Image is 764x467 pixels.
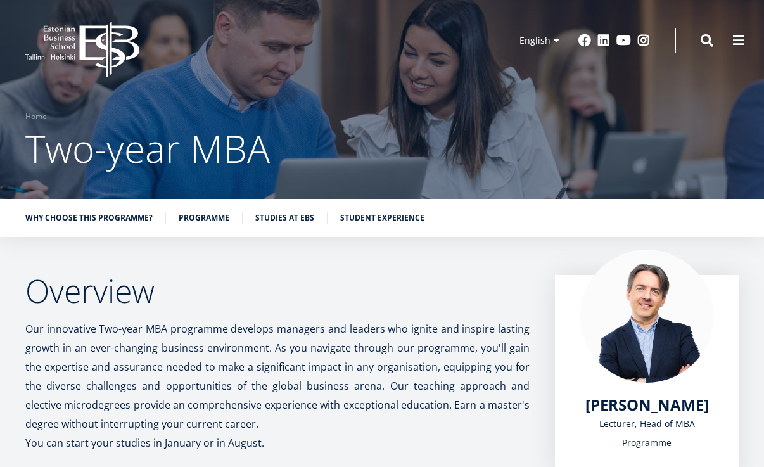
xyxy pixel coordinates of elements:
input: Two-year MBA [3,193,11,200]
p: Our innovative Two-year MBA programme develops managers and leaders who ignite and inspire lastin... [25,319,530,433]
span: One-year MBA (in Estonian) [14,176,117,187]
div: Lecturer, Head of MBA Programme [580,414,713,452]
a: Student experience [340,212,424,224]
a: Youtube [616,34,631,47]
a: Programme [179,212,229,224]
span: Two-year MBA [14,191,68,203]
span: Two-year MBA [25,122,270,174]
a: Linkedin [597,34,610,47]
a: Instagram [637,34,650,47]
a: Facebook [578,34,591,47]
h2: Overview [25,275,530,307]
span: [PERSON_NAME] [585,394,709,415]
a: Studies at EBS [255,212,314,224]
a: Home [25,110,47,123]
span: Technology Innovation MBA [14,207,121,219]
input: One-year MBA (in Estonian) [3,177,11,184]
img: Marko Rillo [580,250,713,383]
a: Why choose this programme? [25,212,153,224]
p: You can start your studies in January or in August. [25,433,530,452]
a: [PERSON_NAME] [585,395,709,414]
span: Last Name [301,1,341,12]
input: Technology Innovation MBA [3,208,11,216]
